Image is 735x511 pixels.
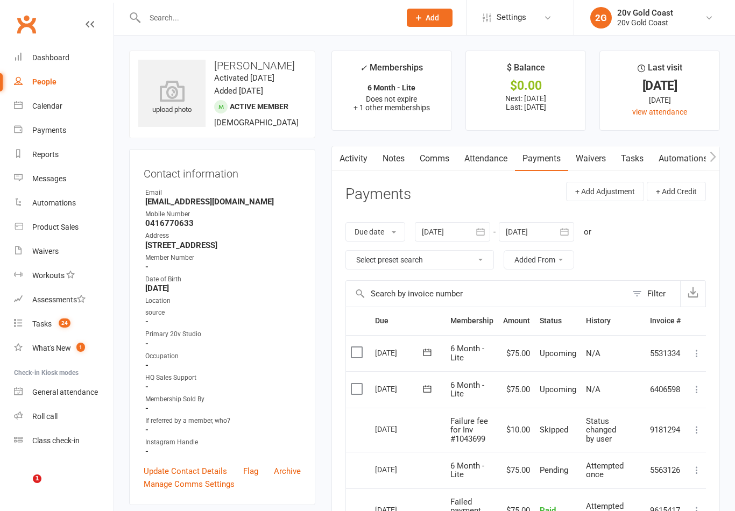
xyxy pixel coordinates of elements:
strong: 6 Month - Lite [367,83,415,92]
strong: - [145,317,301,327]
span: Upcoming [540,385,576,394]
div: [DATE] [610,80,710,91]
div: Membership Sold By [145,394,301,404]
a: Tasks 24 [14,312,114,336]
div: Occupation [145,351,301,361]
h3: Contact information [144,164,301,180]
p: Next: [DATE] Last: [DATE] [476,94,576,111]
span: Active member [230,102,288,111]
div: Email [145,188,301,198]
td: 5563126 [645,452,685,488]
strong: [DATE] [145,283,301,293]
a: Update Contact Details [144,465,227,478]
a: Activity [332,146,375,171]
a: Comms [412,146,457,171]
span: Skipped [540,425,568,435]
strong: [STREET_ADDRESS] [145,240,301,250]
div: [DATE] [375,461,425,478]
span: Failure fee for Inv #1043699 [450,416,488,444]
div: or [584,225,591,238]
div: Class check-in [32,436,80,445]
span: [DEMOGRAPHIC_DATA] [214,118,299,127]
div: 2G [590,7,612,29]
a: Payments [515,146,568,171]
input: Search... [142,10,393,25]
div: Dashboard [32,53,69,62]
span: 24 [59,318,70,328]
td: 6406598 [645,371,685,408]
div: People [32,77,56,86]
span: 6 Month - Lite [450,461,484,480]
span: + 1 other memberships [354,103,430,112]
div: Assessments [32,295,86,304]
a: Assessments [14,288,114,312]
strong: - [145,425,301,435]
a: Class kiosk mode [14,429,114,453]
div: Reports [32,150,59,159]
h3: [PERSON_NAME] [138,60,306,72]
div: Workouts [32,271,65,280]
a: Clubworx [13,11,40,38]
a: Payments [14,118,114,143]
button: + Add Credit [647,182,706,201]
div: Memberships [360,61,423,81]
div: If referred by a member, who? [145,416,301,426]
a: Attendance [457,146,515,171]
a: Product Sales [14,215,114,239]
a: General attendance kiosk mode [14,380,114,404]
a: Messages [14,167,114,191]
strong: - [145,446,301,456]
th: Due [370,307,446,335]
span: N/A [586,385,600,394]
div: $ Balance [507,61,545,80]
th: Invoice # [645,307,685,335]
strong: [EMAIL_ADDRESS][DOMAIN_NAME] [145,197,301,207]
div: Primary 20v Studio [145,329,301,339]
span: 1 [76,343,85,352]
span: 6 Month - Lite [450,344,484,363]
th: Membership [446,307,498,335]
time: Activated [DATE] [214,73,274,83]
a: Roll call [14,404,114,429]
div: Instagram Handle [145,437,301,448]
a: Dashboard [14,46,114,70]
div: [DATE] [375,380,425,397]
div: Messages [32,174,66,183]
div: Product Sales [32,223,79,231]
div: Address [145,231,301,241]
a: Notes [375,146,412,171]
div: Automations [32,198,76,207]
a: Tasks [613,146,651,171]
span: Attempted once [586,461,624,480]
td: 9181294 [645,408,685,452]
span: 6 Month - Lite [450,380,484,399]
div: Calendar [32,102,62,110]
div: Tasks [32,320,52,328]
span: Upcoming [540,349,576,358]
div: HQ Sales Support [145,373,301,383]
strong: 0416770633 [145,218,301,228]
div: upload photo [138,80,206,116]
button: + Add Adjustment [566,182,644,201]
div: [DATE] [375,421,425,437]
i: ✓ [360,63,367,73]
div: Member Number [145,253,301,263]
button: Due date [345,222,405,242]
div: [DATE] [375,344,425,361]
td: 5531334 [645,335,685,372]
div: 20v Gold Coast [617,18,673,27]
div: Last visit [638,61,682,80]
h3: Payments [345,186,411,203]
strong: - [145,403,301,413]
a: Workouts [14,264,114,288]
td: $75.00 [498,452,535,488]
div: source [145,308,301,318]
strong: - [145,382,301,392]
th: History [581,307,645,335]
div: [DATE] [610,94,710,106]
div: General attendance [32,388,98,396]
div: What's New [32,344,71,352]
a: Manage Comms Settings [144,478,235,491]
div: Waivers [32,247,59,256]
strong: - [145,360,301,370]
